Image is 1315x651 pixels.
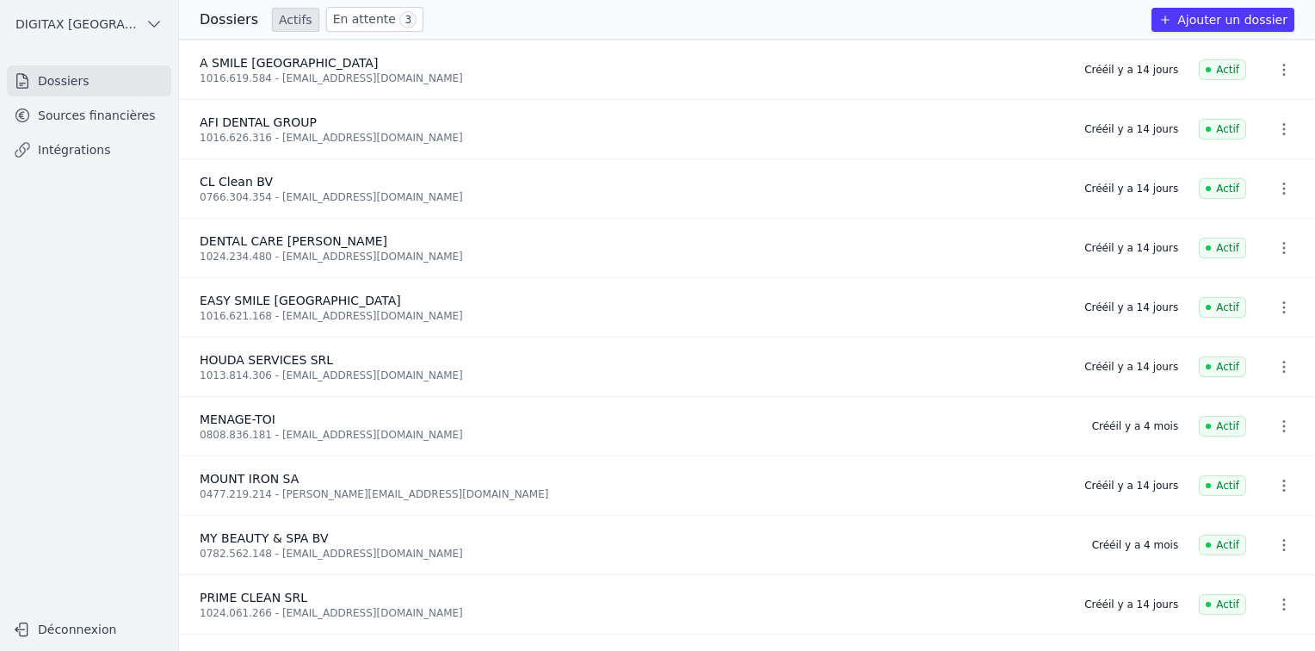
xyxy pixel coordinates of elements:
[1199,59,1246,80] span: Actif
[200,294,401,307] span: EASY SMILE [GEOGRAPHIC_DATA]
[1199,535,1246,555] span: Actif
[1084,182,1178,195] div: Créé il y a 14 jours
[200,175,273,189] span: CL Clean BV
[200,428,1071,442] div: 0808.836.181 - [EMAIL_ADDRESS][DOMAIN_NAME]
[200,115,317,129] span: AFI DENTAL GROUP
[7,10,171,38] button: DIGITAX [GEOGRAPHIC_DATA] SRL
[1199,297,1246,318] span: Actif
[1199,416,1246,437] span: Actif
[200,9,258,30] h3: Dossiers
[200,412,275,426] span: MENAGE-TOI
[272,8,319,32] a: Actifs
[1084,360,1178,374] div: Créé il y a 14 jours
[200,56,378,70] span: A SMILE [GEOGRAPHIC_DATA]
[1084,122,1178,136] div: Créé il y a 14 jours
[399,11,417,28] span: 3
[7,616,171,643] button: Déconnexion
[200,369,1064,382] div: 1013.814.306 - [EMAIL_ADDRESS][DOMAIN_NAME]
[1151,8,1294,32] button: Ajouter un dossier
[1084,301,1178,314] div: Créé il y a 14 jours
[7,100,171,131] a: Sources financières
[200,591,307,604] span: PRIME CLEAN SRL
[200,531,329,545] span: MY BEAUTY & SPA BV
[7,134,171,165] a: Intégrations
[200,234,387,248] span: DENTAL CARE [PERSON_NAME]
[200,250,1064,263] div: 1024.234.480 - [EMAIL_ADDRESS][DOMAIN_NAME]
[1084,479,1178,493] div: Créé il y a 14 jours
[200,353,333,367] span: HOUDA SERVICES SRL
[1084,63,1178,77] div: Créé il y a 14 jours
[200,131,1064,145] div: 1016.626.316 - [EMAIL_ADDRESS][DOMAIN_NAME]
[200,71,1064,85] div: 1016.619.584 - [EMAIL_ADDRESS][DOMAIN_NAME]
[200,190,1064,204] div: 0766.304.354 - [EMAIL_ADDRESS][DOMAIN_NAME]
[200,487,1064,501] div: 0477.219.214 - [PERSON_NAME][EMAIL_ADDRESS][DOMAIN_NAME]
[1092,419,1178,433] div: Créé il y a 4 mois
[326,7,423,32] a: En attente 3
[200,309,1064,323] div: 1016.621.168 - [EMAIL_ADDRESS][DOMAIN_NAME]
[7,65,171,96] a: Dossiers
[1199,178,1246,199] span: Actif
[200,547,1071,561] div: 0782.562.148 - [EMAIL_ADDRESS][DOMAIN_NAME]
[1199,238,1246,258] span: Actif
[200,606,1064,620] div: 1024.061.266 - [EMAIL_ADDRESS][DOMAIN_NAME]
[1199,594,1246,615] span: Actif
[1084,241,1178,255] div: Créé il y a 14 jours
[1092,538,1178,552] div: Créé il y a 4 mois
[1084,598,1178,611] div: Créé il y a 14 jours
[200,472,299,486] span: MOUNT IRON SA
[1199,356,1246,377] span: Actif
[1199,119,1246,139] span: Actif
[1199,475,1246,496] span: Actif
[15,15,139,33] span: DIGITAX [GEOGRAPHIC_DATA] SRL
